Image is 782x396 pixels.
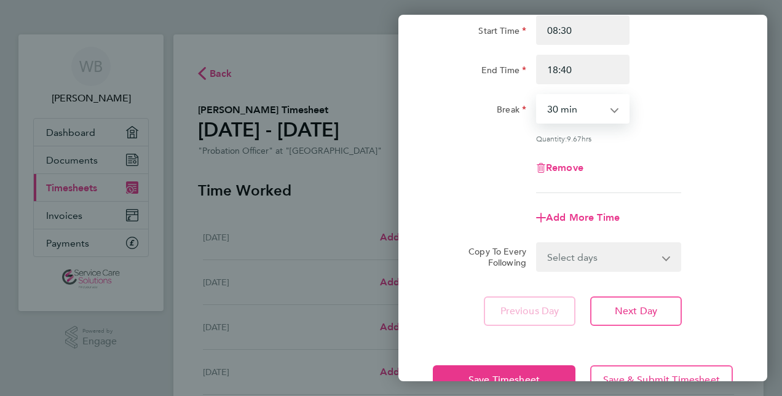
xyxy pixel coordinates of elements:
input: E.g. 18:00 [536,55,630,84]
div: Quantity: hrs [536,133,681,143]
span: Save Timesheet [468,374,540,386]
button: Save & Submit Timesheet [590,365,733,395]
button: Remove [536,163,583,173]
input: E.g. 08:00 [536,15,630,45]
label: Break [497,104,526,119]
label: End Time [481,65,526,79]
span: Remove [546,162,583,173]
button: Add More Time [536,213,620,223]
span: 9.67 [567,133,582,143]
span: Next Day [615,305,657,317]
label: Start Time [478,25,526,40]
button: Next Day [590,296,682,326]
span: Add More Time [546,212,620,223]
button: Save Timesheet [433,365,575,395]
label: Copy To Every Following [459,246,526,268]
span: Save & Submit Timesheet [603,374,720,386]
